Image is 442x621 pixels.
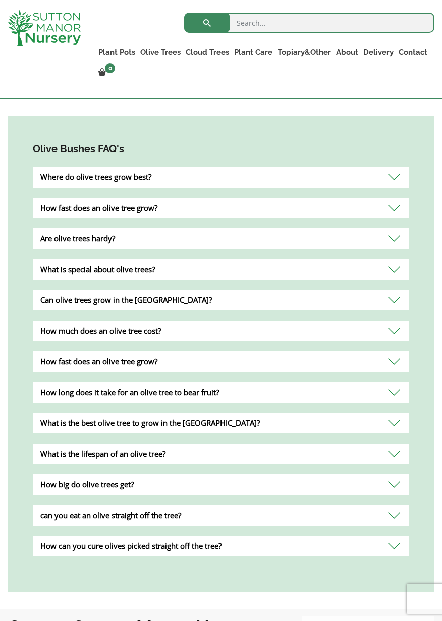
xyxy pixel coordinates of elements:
a: Plant Care [232,45,275,59]
a: Topiary&Other [275,45,334,59]
img: logo [8,10,81,46]
a: Cloud Trees [183,45,232,59]
div: How much does an olive tree cost? [33,321,409,341]
div: How fast does an olive tree grow? [33,351,409,372]
a: Plant Pots [96,45,138,59]
a: Olive Trees [138,45,183,59]
div: What is special about olive trees? [33,259,409,280]
div: What is the best olive tree to grow in the [GEOGRAPHIC_DATA]? [33,413,409,433]
a: Contact [396,45,430,59]
a: About [334,45,361,59]
div: What is the lifespan of an olive tree? [33,444,409,464]
input: Search... [184,13,434,33]
div: How fast does an olive tree grow? [33,198,409,218]
div: Where do olive trees grow best? [33,167,409,188]
h4: Olive Bushes FAQ's [33,141,409,157]
div: Can olive trees grow in the [GEOGRAPHIC_DATA]? [33,290,409,310]
div: How long does it take for an olive tree to bear fruit? [33,382,409,403]
span: 0 [105,63,115,73]
a: 0 [96,66,118,80]
div: How big do olive trees get? [33,474,409,495]
div: How can you cure olives picked straight off the tree? [33,536,409,556]
div: Are olive trees hardy? [33,228,409,249]
a: Delivery [361,45,396,59]
div: can you eat an olive straight off the tree? [33,505,409,526]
